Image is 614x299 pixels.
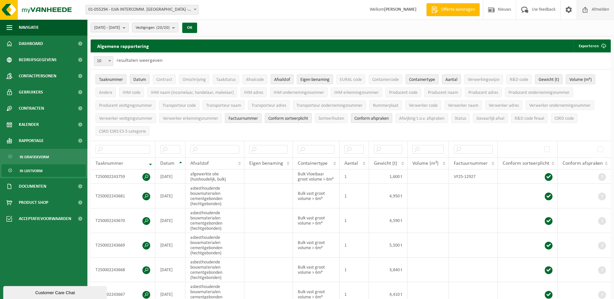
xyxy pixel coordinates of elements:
[293,100,366,110] button: Transporteur ondernemingsnummerTransporteur ondernemingsnummer : Activate to sort
[455,116,466,121] span: Status
[3,285,108,299] iframe: chat widget
[229,116,258,121] span: Factuurnummer
[444,100,482,110] button: Verwerker naamVerwerker naam: Activate to sort
[155,208,185,233] td: [DATE]
[242,74,267,84] button: AfvalcodeAfvalcode: Activate to sort
[551,113,577,123] button: CSRD codeCSRD code: Activate to sort
[293,184,340,208] td: Bulk vast groot volume > 6m³
[155,233,185,258] td: [DATE]
[340,233,369,258] td: 1
[248,100,290,110] button: Transporteur adresTransporteur adres: Activate to sort
[19,19,39,36] span: Navigatie
[244,90,263,95] span: IHM adres
[95,100,156,110] button: Producent vestigingsnummerProducent vestigingsnummer: Activate to sort
[293,233,340,258] td: Bulk vast groot volume > 6m³
[428,90,458,95] span: Producent naam
[464,74,503,84] button: VerwerkingswijzeVerwerkingswijze: Activate to sort
[334,90,379,95] span: IHM erkenningsnummer
[369,208,408,233] td: 4,590 t
[85,5,199,15] span: 01-055294 - ILVA INTERCOMM. EREMBODEGEM - EREMBODEGEM
[156,26,170,30] count: (20/20)
[91,184,155,208] td: T250002243681
[91,258,155,282] td: T250002243668
[185,184,244,208] td: asbesthoudende bouwmaterialen cementgebonden (hechtgebonden)
[94,56,113,66] span: 10
[566,74,595,84] button: Volume (m³)Volume (m³): Activate to sort
[2,164,86,177] a: In lijstvorm
[396,113,448,123] button: Afwijking t.o.v. afsprakenAfwijking t.o.v. afspraken: Activate to sort
[297,74,333,84] button: Eigen benamingEigen benaming: Activate to sort
[405,100,441,110] button: Verwerker codeVerwerker code: Activate to sort
[163,116,218,121] span: Verwerker erkenningsnummer
[95,126,150,136] button: CSRD ESRS E5-5 categorieCSRD ESRS E5-5 categorie: Activate to sort
[19,133,44,149] span: Rapportage
[554,116,574,121] span: CSRD code
[369,184,408,208] td: 4,950 t
[515,116,544,121] span: R&D code finaal
[535,74,563,84] button: Gewicht (t)Gewicht (t): Activate to sort
[99,103,152,108] span: Producent vestigingsnummer
[19,36,43,52] span: Dashboard
[19,68,56,84] span: Contactpersonen
[179,74,209,84] button: OmschrijvingOmschrijving: Activate to sort
[574,39,610,52] button: Exporteren
[511,113,548,123] button: R&D code finaalR&amp;D code finaal: Activate to sort
[91,39,155,52] h2: Algemene rapportering
[465,87,502,97] button: Producent adresProducent adres: Activate to sort
[19,100,44,116] span: Contracten
[156,77,172,82] span: Contract
[489,103,519,108] span: Verwerker adres
[240,87,267,97] button: IHM adresIHM adres: Activate to sort
[468,90,498,95] span: Producent adres
[185,258,244,282] td: asbesthoudende bouwmaterialen cementgebonden (hechtgebonden)
[293,208,340,233] td: Bulk vast groot volume > 6m³
[354,116,389,121] span: Conform afspraken
[340,208,369,233] td: 1
[183,77,206,82] span: Omschrijving
[526,100,594,110] button: Verwerker ondernemingsnummerVerwerker ondernemingsnummer: Activate to sort
[133,77,146,82] span: Datum
[19,84,43,100] span: Gebruikers
[412,161,439,166] span: Volume (m³)
[225,113,262,123] button: FactuurnummerFactuurnummer: Activate to sort
[369,170,408,184] td: 1,600 t
[389,90,418,95] span: Producent code
[136,23,170,33] span: Vestigingen
[95,113,156,123] button: Verwerker vestigingsnummerVerwerker vestigingsnummer: Activate to sort
[440,6,476,13] span: Offerte aanvragen
[99,90,112,95] span: Andere
[445,77,457,82] span: Aantal
[155,170,185,184] td: [DATE]
[442,74,461,84] button: AantalAantal: Activate to sort
[185,170,244,184] td: afgewerkte olie (huishoudelijk, bulk)
[271,74,294,84] button: AfvalstofAfvalstof: Activate to sort
[274,90,324,95] span: IHM ondernemingsnummer
[331,87,382,97] button: IHM erkenningsnummerIHM erkenningsnummer: Activate to sort
[473,113,508,123] button: Gevaarlijk afval : Activate to sort
[213,74,239,84] button: TaakstatusTaakstatus: Activate to sort
[451,113,470,123] button: StatusStatus: Activate to sort
[384,7,417,12] strong: [PERSON_NAME]
[468,77,499,82] span: Verwerkingswijze
[270,87,328,97] button: IHM ondernemingsnummerIHM ondernemingsnummer: Activate to sort
[86,5,198,14] span: 01-055294 - ILVA INTERCOMM. EREMBODEGEM - EREMBODEGEM
[296,103,363,108] span: Transporteur ondernemingsnummer
[300,77,329,82] span: Eigen benaming
[506,74,532,84] button: R&D codeR&amp;D code: Activate to sort
[369,233,408,258] td: 5,500 t
[246,77,264,82] span: Afvalcode
[344,161,358,166] span: Aantal
[130,74,150,84] button: DatumDatum: Activate to sort
[99,77,123,82] span: Taaknummer
[91,208,155,233] td: T250002243670
[206,103,241,108] span: Transporteur naam
[203,100,245,110] button: Transporteur naamTransporteur naam: Activate to sort
[132,23,178,32] button: Vestigingen(20/20)
[569,77,592,82] span: Volume (m³)
[123,90,140,95] span: IHM code
[454,161,488,166] span: Factuurnummer
[19,194,48,211] span: Product Shop
[162,103,196,108] span: Transporteur code
[19,116,39,133] span: Kalender
[20,151,49,163] span: In grafiekvorm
